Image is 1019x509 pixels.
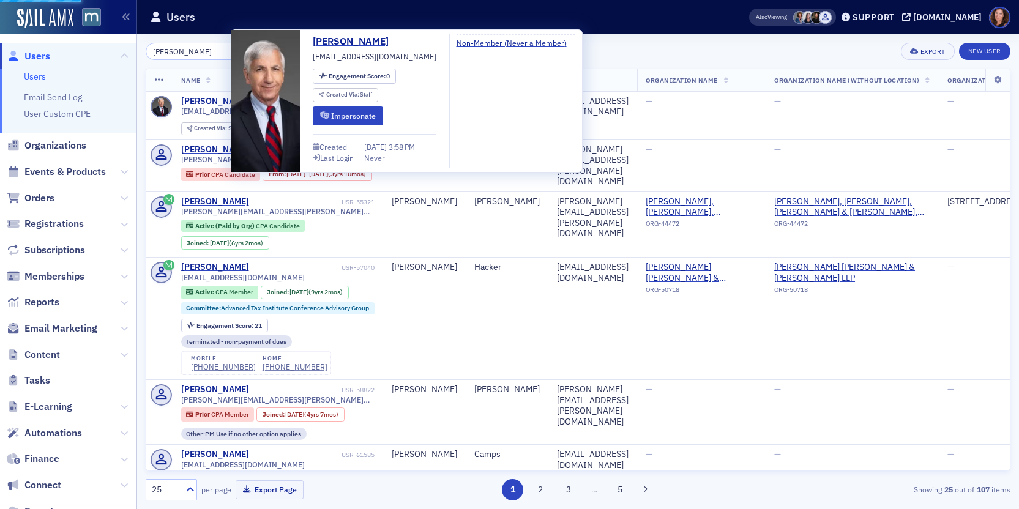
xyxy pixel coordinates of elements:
div: [PERSON_NAME][EMAIL_ADDRESS][PERSON_NAME][DOMAIN_NAME] [557,144,629,187]
button: [DOMAIN_NAME] [902,13,986,21]
a: [PHONE_NUMBER] [263,362,327,371]
span: Active [195,288,215,296]
div: USR-57040 [251,264,375,272]
div: Showing out of items [731,484,1010,495]
span: — [947,261,954,272]
button: Export Page [236,480,304,499]
div: USR-55321 [251,198,375,206]
a: Committee:Advanced Tax Institute Conference Advisory Group [186,304,369,312]
a: [PERSON_NAME] [181,262,249,273]
span: 3:58 PM [389,142,415,152]
div: – (3yrs 10mos) [286,170,366,178]
span: Connect [24,478,61,492]
span: CPA Candidate [256,221,300,230]
a: [PHONE_NUMBER] [191,362,256,371]
div: Engagement Score: 21 [181,319,268,332]
div: [EMAIL_ADDRESS][DOMAIN_NAME] [557,449,629,470]
a: Prior CPA Candidate [186,170,255,178]
span: Joined : [263,411,286,418]
div: Also [756,13,767,21]
span: — [646,95,652,106]
a: Tasks [7,374,50,387]
span: — [947,384,954,395]
div: [PERSON_NAME] [392,384,457,395]
span: [PERSON_NAME][EMAIL_ADDRESS][PERSON_NAME][DOMAIN_NAME] [181,395,375,404]
span: [DATE] [285,410,304,418]
div: Other-PM Use if no other option applies [181,428,307,440]
div: [PERSON_NAME] [181,384,249,395]
span: Events & Products [24,165,106,179]
div: [PERSON_NAME] [181,449,249,460]
a: [PERSON_NAME] [181,196,249,207]
div: ORG-44472 [646,220,757,232]
span: Orders [24,191,54,205]
span: [DATE] [210,239,229,247]
span: — [774,95,781,106]
div: [PERSON_NAME] [474,384,540,395]
div: Export [920,48,946,55]
a: Email Marketing [7,322,97,335]
span: [PERSON_NAME][EMAIL_ADDRESS][PERSON_NAME][DOMAIN_NAME] [181,207,375,216]
div: ORG-44472 [774,220,930,232]
a: Organizations [7,139,86,152]
div: Prior: Prior: CPA Candidate [181,168,261,181]
div: [PERSON_NAME] [392,262,457,273]
span: [DATE] [289,288,308,296]
span: Engagement Score : [196,321,255,330]
span: [EMAIL_ADDRESS][DOMAIN_NAME] [181,273,305,282]
span: Created Via : [326,91,360,98]
div: [PERSON_NAME] [181,144,249,155]
span: Viewing [756,13,787,21]
div: Last Login [320,155,354,162]
span: — [646,384,652,395]
div: mobile [191,355,256,362]
a: Subscriptions [7,243,85,257]
span: Organization Name (Without Location) [774,76,920,84]
div: USR-61585 [251,451,375,459]
a: New User [959,43,1010,60]
span: From : [269,170,287,178]
span: CPA Member [215,288,253,296]
span: Profile [989,7,1010,28]
span: [DATE] [286,169,305,178]
div: [EMAIL_ADDRESS][DOMAIN_NAME] [557,96,629,117]
div: [PERSON_NAME] [392,449,457,460]
span: Tasks [24,374,50,387]
span: CPA Member [211,410,249,418]
span: Chris Dougherty [793,11,806,24]
a: Automations [7,426,82,440]
button: 5 [609,479,630,500]
div: [DOMAIN_NAME] [913,12,982,23]
span: Organizations [24,139,86,152]
span: [EMAIL_ADDRESS][DOMAIN_NAME] [313,51,436,62]
span: Committee : [186,303,221,312]
span: — [646,448,652,459]
div: 21 [196,322,262,329]
a: [PERSON_NAME] [181,96,249,107]
img: SailAMX [17,9,73,28]
button: 1 [502,479,523,500]
label: per page [201,484,231,495]
div: [EMAIL_ADDRESS][DOMAIN_NAME] [557,262,629,283]
span: Engagement Score : [329,72,387,80]
a: Prior CPA Member [186,411,248,418]
a: Connect [7,478,61,492]
a: Events & Products [7,165,106,179]
span: — [774,144,781,155]
span: Joined : [267,288,290,296]
div: Support [853,12,895,23]
div: Engagement Score: 0 [313,69,396,84]
div: [PERSON_NAME][EMAIL_ADDRESS][PERSON_NAME][DOMAIN_NAME] [557,196,629,239]
a: [PERSON_NAME], [PERSON_NAME], [PERSON_NAME] & [PERSON_NAME], P.A. (Timonium, MD) [646,196,757,218]
div: 25 [152,483,179,496]
span: Finance [24,452,59,466]
div: Created [319,144,347,150]
span: Weil, Akman, Baylin & Coleman, P.A. [774,196,930,218]
span: [EMAIL_ADDRESS][DOMAIN_NAME] [181,460,305,469]
a: Users [7,50,50,63]
div: ORG-50718 [646,286,757,298]
button: 2 [530,479,551,500]
div: USR-58822 [251,386,375,394]
a: Non-Member (Never a Member) [457,37,576,48]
